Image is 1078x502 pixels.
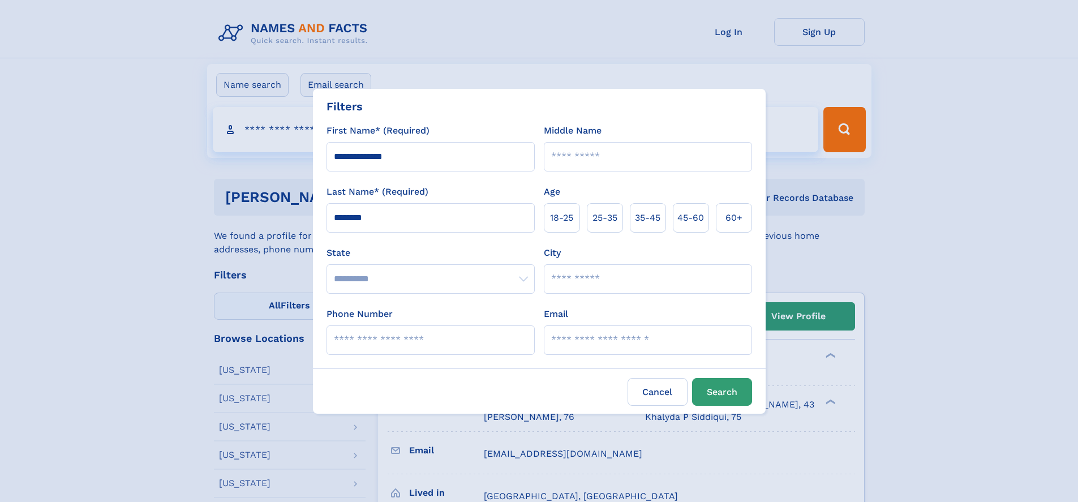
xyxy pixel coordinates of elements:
[327,185,428,199] label: Last Name* (Required)
[677,211,704,225] span: 45‑60
[592,211,617,225] span: 25‑35
[544,124,602,138] label: Middle Name
[544,185,560,199] label: Age
[327,98,363,115] div: Filters
[544,307,568,321] label: Email
[544,246,561,260] label: City
[725,211,742,225] span: 60+
[327,246,535,260] label: State
[692,378,752,406] button: Search
[635,211,660,225] span: 35‑45
[327,124,430,138] label: First Name* (Required)
[327,307,393,321] label: Phone Number
[628,378,688,406] label: Cancel
[550,211,573,225] span: 18‑25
